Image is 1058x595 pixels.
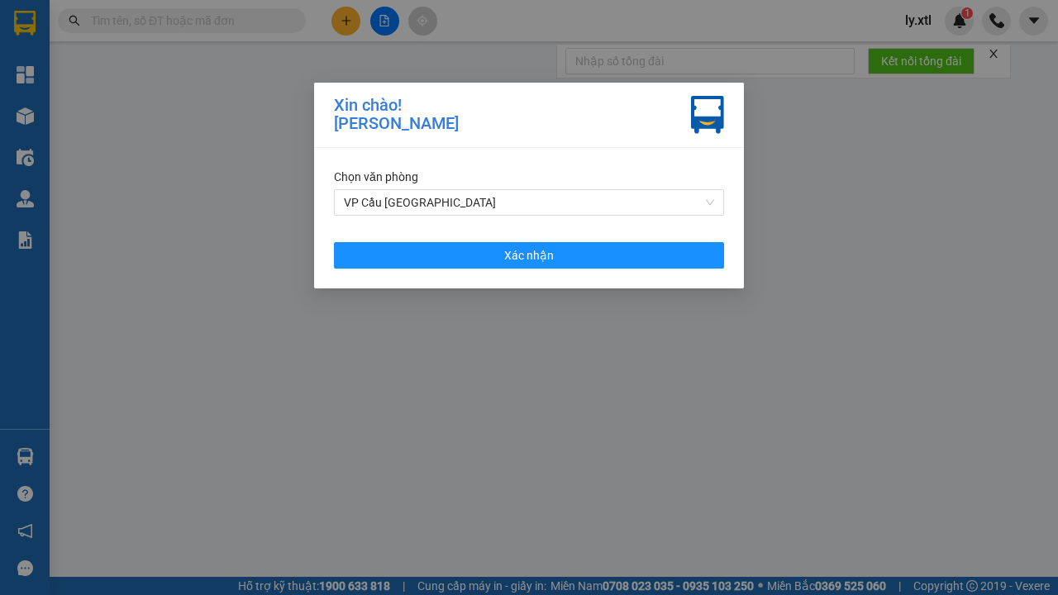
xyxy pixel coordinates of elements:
[691,96,724,134] img: vxr-icon
[334,168,724,186] div: Chọn văn phòng
[344,190,714,215] span: VP Cầu Sài Gòn
[334,96,459,134] div: Xin chào! [PERSON_NAME]
[504,246,554,264] span: Xác nhận
[334,242,724,269] button: Xác nhận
